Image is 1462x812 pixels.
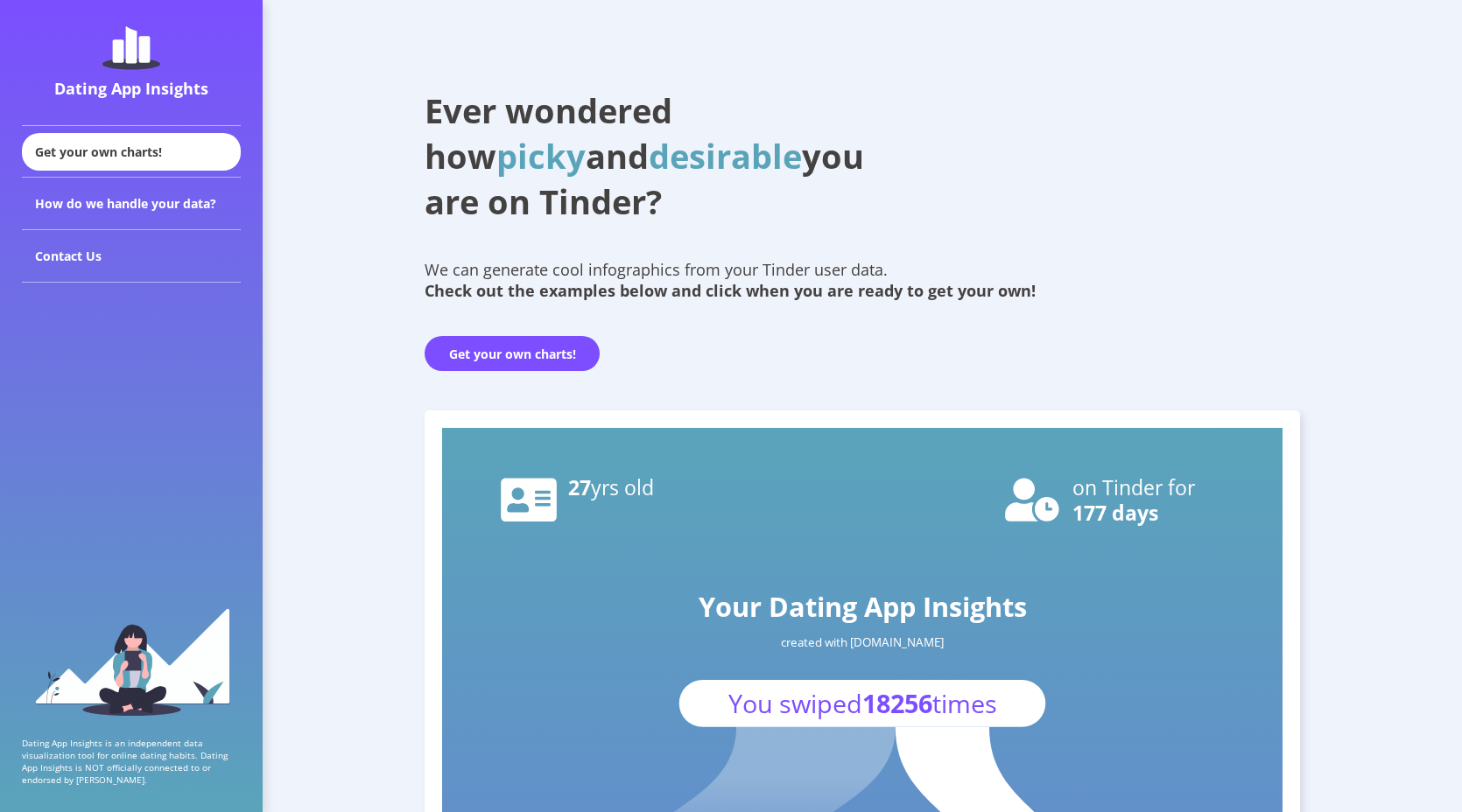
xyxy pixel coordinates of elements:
text: You swiped [728,686,997,720]
p: Dating App Insights is an independent data visualization tool for online dating habits. Dating Ap... [22,737,241,786]
text: created with [DOMAIN_NAME] [781,634,944,650]
span: picky [496,133,586,178]
div: How do we handle your data? [22,178,241,230]
div: Dating App Insights [26,78,236,99]
text: on Tinder for [1072,473,1196,501]
button: Get your own charts! [425,336,600,371]
img: dating-app-insights-logo.5abe6921.svg [102,26,160,70]
h1: Ever wondered how and you are on Tinder? [425,87,906,224]
div: Contact Us [22,230,241,283]
text: 177 days [1072,499,1158,527]
div: Get your own charts! [22,133,241,171]
text: Your Dating App Insights [699,588,1027,625]
tspan: times [932,686,997,720]
tspan: 18256 [862,686,932,720]
img: sidebar_girl.91b9467e.svg [33,606,230,716]
b: Check out the examples below and click when you are ready to get your own! [425,280,1036,301]
text: 27 [568,473,654,501]
tspan: yrs old [591,473,654,501]
span: desirable [649,133,802,178]
div: We can generate cool infographics from your Tinder user data. [425,259,1300,301]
